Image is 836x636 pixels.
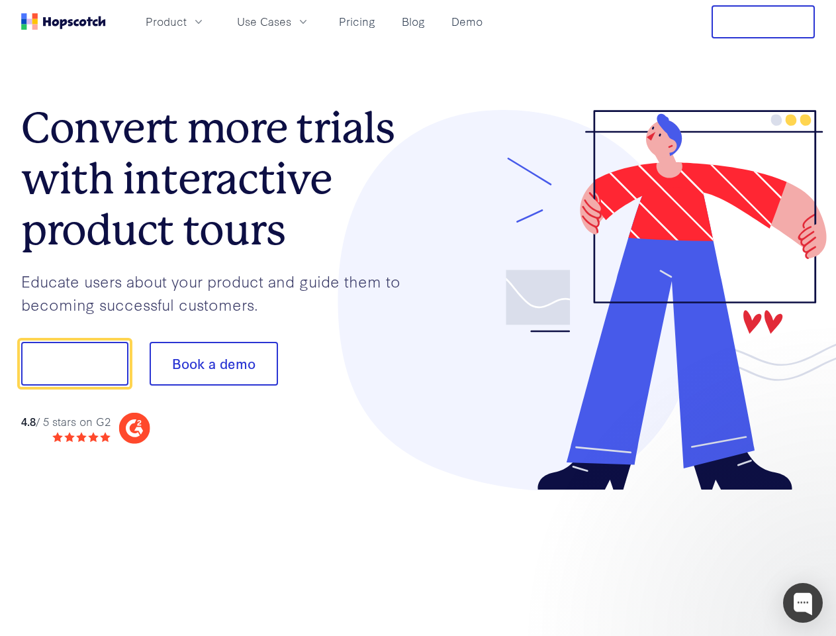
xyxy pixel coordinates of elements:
a: Blog [396,11,430,32]
button: Book a demo [150,342,278,386]
a: Pricing [334,11,381,32]
button: Show me! [21,342,128,386]
strong: 4.8 [21,413,36,429]
div: / 5 stars on G2 [21,413,111,430]
a: Demo [446,11,488,32]
button: Product [138,11,213,32]
h1: Convert more trials with interactive product tours [21,103,418,255]
span: Use Cases [237,13,291,30]
button: Use Cases [229,11,318,32]
p: Educate users about your product and guide them to becoming successful customers. [21,270,418,315]
span: Product [146,13,187,30]
a: Home [21,13,106,30]
button: Free Trial [712,5,815,38]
